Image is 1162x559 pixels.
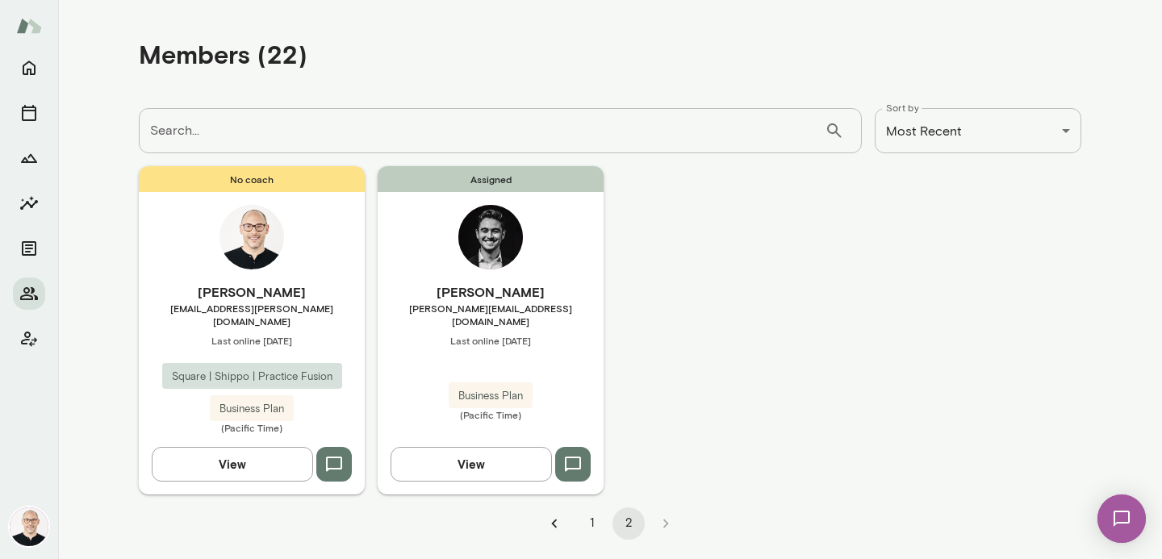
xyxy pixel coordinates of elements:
[13,52,45,84] button: Home
[378,334,604,347] span: Last online [DATE]
[139,166,365,192] span: No coach
[538,507,571,540] button: Go to previous page
[13,232,45,265] button: Documents
[13,277,45,310] button: Members
[391,447,552,481] button: View
[378,408,604,421] span: (Pacific Time)
[139,494,1081,540] div: pagination
[449,388,533,404] span: Business Plan
[378,166,604,192] span: Assigned
[458,205,523,269] img: Ryan Kuhn
[139,302,365,327] span: [EMAIL_ADDRESS][PERSON_NAME][DOMAIN_NAME]
[13,323,45,355] button: Client app
[10,507,48,546] img: Michael Wilson
[139,39,307,69] h4: Members (22)
[612,507,645,540] button: page 2
[139,421,365,434] span: (Pacific Time)
[210,401,294,417] span: Business Plan
[152,447,313,481] button: View
[536,507,684,540] nav: pagination navigation
[13,187,45,219] button: Insights
[139,334,365,347] span: Last online [DATE]
[378,302,604,327] span: [PERSON_NAME][EMAIL_ADDRESS][DOMAIN_NAME]
[16,10,42,41] img: Mento
[886,101,919,115] label: Sort by
[13,97,45,129] button: Sessions
[13,142,45,174] button: Growth Plan
[162,369,342,385] span: Square | Shippo | Practice Fusion
[875,108,1081,153] div: Most Recent
[575,507,608,540] button: Go to page 1
[378,282,604,302] h6: [PERSON_NAME]
[139,282,365,302] h6: [PERSON_NAME]
[219,205,284,269] img: Michael Wilson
